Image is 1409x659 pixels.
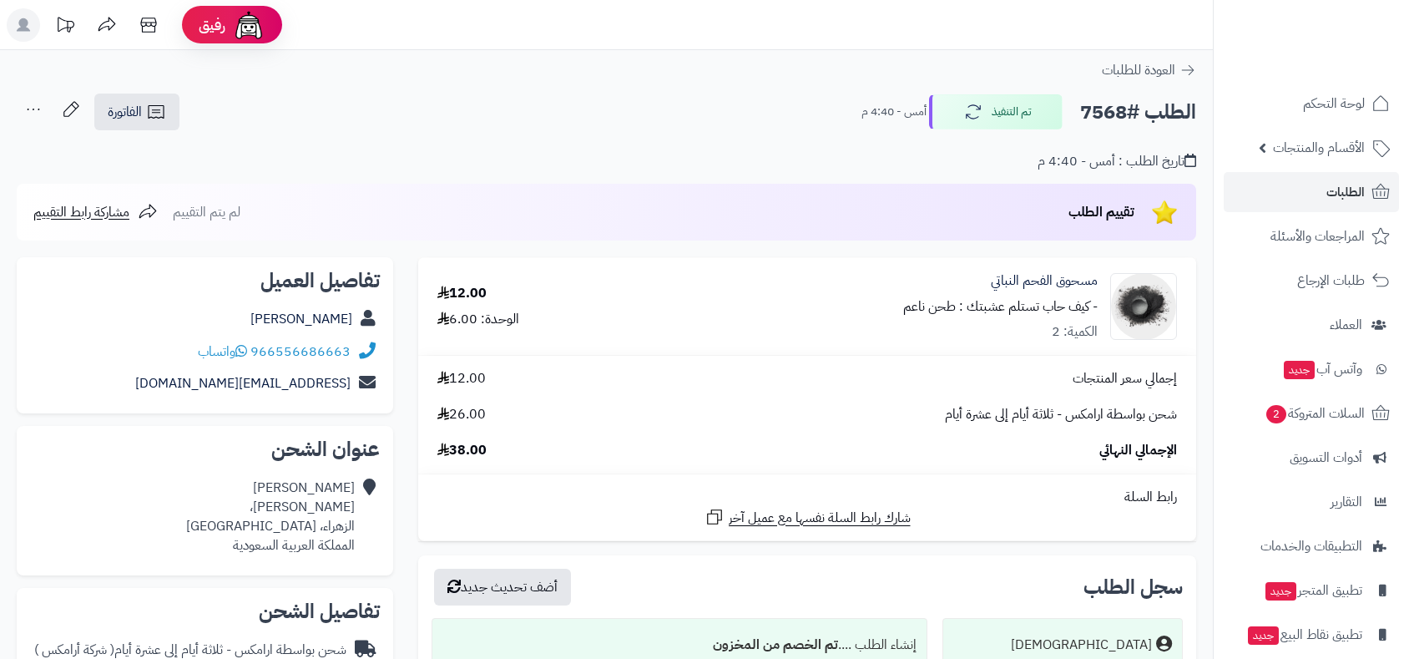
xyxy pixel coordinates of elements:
img: 17938eb8c359d464a11fe547d3ed471fc53-90x90.png [1111,273,1176,340]
b: تم الخصم من المخزون [713,635,838,655]
span: مشاركة رابط التقييم [33,202,129,222]
a: التقارير [1224,482,1399,522]
a: مسحوق الفحم النباتي [991,271,1098,291]
a: التطبيقات والخدمات [1224,526,1399,566]
div: [DEMOGRAPHIC_DATA] [1011,636,1152,655]
span: الإجمالي النهائي [1099,441,1177,460]
a: 966556686663 [250,342,351,362]
small: أمس - 4:40 م [861,104,927,120]
a: تطبيق المتجرجديد [1224,570,1399,611]
span: تطبيق نقاط البيع [1246,623,1362,646]
h3: سجل الطلب [1083,577,1183,597]
a: أدوات التسويق [1224,438,1399,478]
span: إجمالي سعر المنتجات [1073,369,1177,388]
span: 2 [1265,404,1287,424]
span: جديد [1265,582,1296,601]
a: العملاء [1224,305,1399,345]
a: واتساب [198,342,247,362]
a: وآتس آبجديد [1224,349,1399,389]
div: تاريخ الطلب : أمس - 4:40 م [1038,152,1196,171]
a: تطبيق نقاط البيعجديد [1224,615,1399,655]
span: لم يتم التقييم [173,202,240,222]
span: 38.00 [437,441,487,460]
h2: تفاصيل الشحن [30,601,380,621]
button: تم التنفيذ [929,94,1063,129]
span: تقييم الطلب [1068,202,1134,222]
a: [PERSON_NAME] [250,309,352,329]
a: الطلبات [1224,172,1399,212]
h2: تفاصيل العميل [30,271,380,291]
span: أدوات التسويق [1290,446,1362,469]
div: رابط السلة [425,488,1189,507]
a: مشاركة رابط التقييم [33,202,158,222]
span: العودة للطلبات [1102,60,1175,80]
span: 26.00 [437,405,486,424]
span: 12.00 [437,369,486,388]
h2: عنوان الشحن [30,439,380,459]
a: [EMAIL_ADDRESS][DOMAIN_NAME] [135,373,351,393]
span: شحن بواسطة ارامكس - ثلاثة أيام إلى عشرة أيام [945,405,1177,424]
a: العودة للطلبات [1102,60,1196,80]
span: المراجعات والأسئلة [1270,225,1365,248]
div: [PERSON_NAME] [PERSON_NAME]، الزهراء، [GEOGRAPHIC_DATA] المملكة العربية السعودية [186,479,355,555]
a: شارك رابط السلة نفسها مع عميل آخر [704,507,911,528]
a: السلات المتروكة2 [1224,393,1399,433]
span: تطبيق المتجر [1264,579,1362,602]
div: الوحدة: 6.00 [437,310,519,329]
a: تحديثات المنصة [44,8,86,46]
span: شارك رابط السلة نفسها مع عميل آخر [729,509,911,528]
span: العملاء [1330,313,1362,337]
img: logo-2.png [1295,22,1393,57]
span: لوحة التحكم [1303,92,1365,115]
span: وآتس آب [1282,357,1362,381]
span: جديد [1284,361,1315,379]
span: جديد [1248,626,1279,645]
img: ai-face.png [232,8,265,42]
span: الطلبات [1326,180,1365,204]
span: التقارير [1331,490,1362,514]
a: المراجعات والأسئلة [1224,216,1399,256]
h2: الطلب #7568 [1080,95,1196,129]
span: رفيق [199,15,225,35]
span: الفاتورة [108,102,142,122]
a: طلبات الإرجاع [1224,261,1399,301]
a: لوحة التحكم [1224,84,1399,124]
small: - كيف حاب تستلم عشبتك : طحن ناعم [903,297,1098,317]
div: الكمية: 2 [1052,322,1098,342]
span: الأقسام والمنتجات [1273,136,1365,160]
span: السلات المتروكة [1265,402,1365,425]
a: الفاتورة [94,94,179,130]
button: أضف تحديث جديد [434,569,571,606]
span: طلبات الإرجاع [1297,269,1365,292]
div: 12.00 [437,284,487,303]
span: التطبيقات والخدمات [1260,535,1362,558]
